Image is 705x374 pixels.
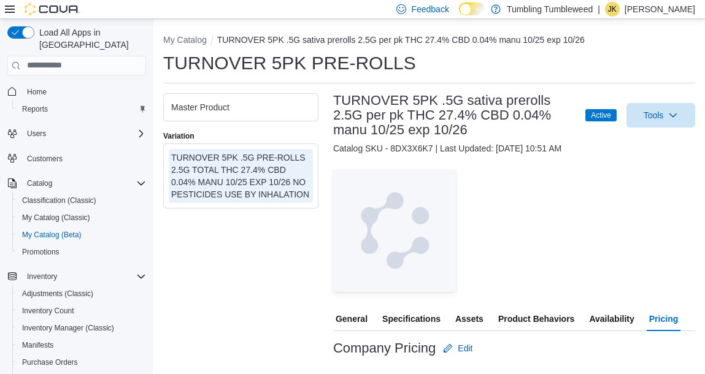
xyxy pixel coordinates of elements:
[27,154,63,164] span: Customers
[608,2,617,17] span: JK
[25,3,80,15] img: Cova
[17,245,64,259] a: Promotions
[17,227,146,242] span: My Catalog (Beta)
[22,126,51,141] button: Users
[333,93,573,137] h3: TURNOVER 5PK .5G sativa prerolls 2.5G per pk THC 27.4% CBD 0.04% manu 10/25 exp 10/26
[2,83,151,101] button: Home
[17,303,79,318] a: Inventory Count
[22,176,57,191] button: Catalog
[22,357,78,367] span: Purchase Orders
[163,34,695,48] nav: An example of EuiBreadcrumbs
[2,175,151,192] button: Catalog
[22,247,60,257] span: Promotions
[22,269,62,284] button: Inventory
[411,3,449,15] span: Feedback
[458,342,472,354] span: Edit
[598,2,600,17] p: |
[17,210,95,225] a: My Catalog (Classic)
[12,209,151,226] button: My Catalog (Classic)
[163,51,416,75] h1: TURNOVER 5PK PRE-ROLLS
[17,286,98,301] a: Adjustments (Classic)
[12,285,151,302] button: Adjustments (Classic)
[17,102,146,116] span: Reports
[626,103,695,128] button: Tools
[591,110,611,121] span: Active
[459,2,485,15] input: Dark Mode
[22,104,48,114] span: Reports
[336,307,368,331] span: General
[22,323,114,333] span: Inventory Manager (Classic)
[27,129,46,139] span: Users
[22,85,52,99] a: Home
[12,337,151,354] button: Manifests
[17,193,101,208] a: Classification (Classic)
[17,245,146,259] span: Promotions
[22,340,53,350] span: Manifests
[22,151,146,166] span: Customers
[649,307,678,331] span: Pricing
[17,193,146,208] span: Classification (Classic)
[455,307,483,331] span: Assets
[22,151,67,166] a: Customers
[17,338,58,353] a: Manifests
[22,269,146,284] span: Inventory
[17,321,146,335] span: Inventory Manager (Classic)
[333,341,436,356] h3: Company Pricing
[333,169,456,292] img: Image for Cova Placeholder
[2,268,151,285] button: Inventory
[589,307,634,331] span: Availability
[2,150,151,167] button: Customers
[22,213,90,223] span: My Catalog (Classic)
[163,131,195,141] label: Variation
[17,321,119,335] a: Inventory Manager (Classic)
[17,227,87,242] a: My Catalog (Beta)
[163,35,207,45] button: My Catalog
[498,307,574,331] span: Product Behaviors
[27,272,57,281] span: Inventory
[605,2,620,17] div: Jessica Knight
[438,336,477,361] button: Edit
[27,87,47,97] span: Home
[507,2,593,17] p: Tumbling Tumbleweed
[382,307,441,331] span: Specifications
[12,302,151,319] button: Inventory Count
[12,354,151,371] button: Purchase Orders
[12,226,151,243] button: My Catalog (Beta)
[22,126,146,141] span: Users
[12,192,151,209] button: Classification (Classic)
[12,101,151,118] button: Reports
[333,142,695,155] div: Catalog SKU - 8DX3X6K7 | Last Updated: [DATE] 10:51 AM
[17,338,146,353] span: Manifests
[17,102,53,116] a: Reports
[644,109,664,121] span: Tools
[34,26,146,51] span: Load All Apps in [GEOGRAPHIC_DATA]
[22,196,96,205] span: Classification (Classic)
[171,151,310,200] div: TURNOVER 5PK .5G PRE-ROLLS 2.5G TOTAL THC 27.4% CBD 0.04% MANU 10/25 EXP 10/26 NO PESTICIDES USE ...
[585,109,617,121] span: Active
[217,35,585,45] button: TURNOVER 5PK .5G sativa prerolls 2.5G per pk THC 27.4% CBD 0.04% manu 10/25 exp 10/26
[22,306,74,316] span: Inventory Count
[12,319,151,337] button: Inventory Manager (Classic)
[17,355,83,370] a: Purchase Orders
[2,125,151,142] button: Users
[17,210,146,225] span: My Catalog (Classic)
[17,286,146,301] span: Adjustments (Classic)
[22,289,93,299] span: Adjustments (Classic)
[27,178,52,188] span: Catalog
[12,243,151,261] button: Promotions
[625,2,695,17] p: [PERSON_NAME]
[22,230,82,240] span: My Catalog (Beta)
[171,101,310,113] div: Master Product
[22,84,146,99] span: Home
[22,176,146,191] span: Catalog
[17,303,146,318] span: Inventory Count
[17,355,146,370] span: Purchase Orders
